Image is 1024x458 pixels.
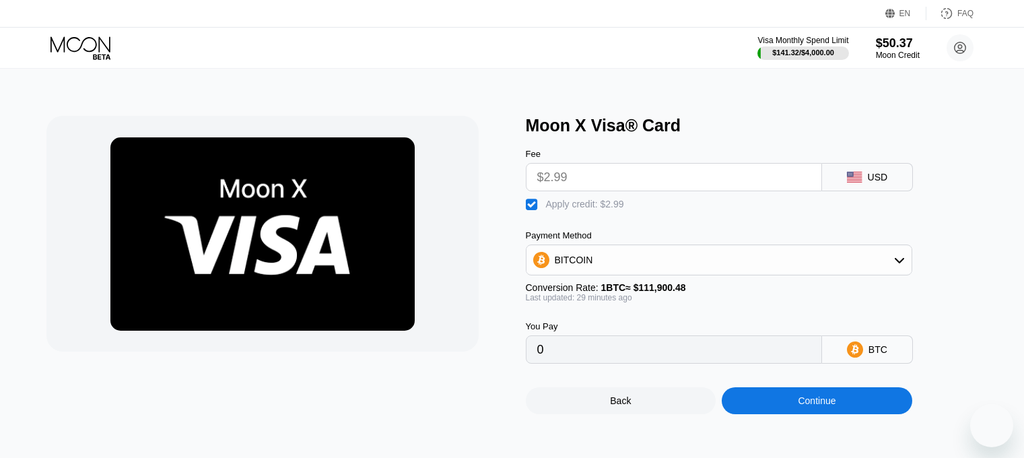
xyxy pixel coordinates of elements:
[757,36,848,60] div: Visa Monthly Spend Limit$141.32/$4,000.00
[610,395,631,406] div: Back
[526,230,912,240] div: Payment Method
[555,255,593,265] div: BITCOIN
[722,387,912,414] div: Continue
[526,387,716,414] div: Back
[876,36,920,60] div: $50.37Moon Credit
[885,7,926,20] div: EN
[526,149,822,159] div: Fee
[526,321,822,331] div: You Pay
[526,293,912,302] div: Last updated: 29 minutes ago
[772,48,834,57] div: $141.32 / $4,000.00
[546,199,624,209] div: Apply credit: $2.99
[526,282,912,293] div: Conversion Rate:
[926,7,974,20] div: FAQ
[970,404,1013,447] iframe: Button to launch messaging window, conversation in progress
[526,116,992,135] div: Moon X Visa® Card
[876,36,920,51] div: $50.37
[957,9,974,18] div: FAQ
[526,247,912,273] div: BITCOIN
[757,36,848,45] div: Visa Monthly Spend Limit
[899,9,911,18] div: EN
[868,172,888,183] div: USD
[876,51,920,60] div: Moon Credit
[537,164,811,191] input: $0.00
[798,395,835,406] div: Continue
[526,198,539,211] div: 
[868,344,887,355] div: BTC
[601,282,686,293] span: 1 BTC ≈ $111,900.48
